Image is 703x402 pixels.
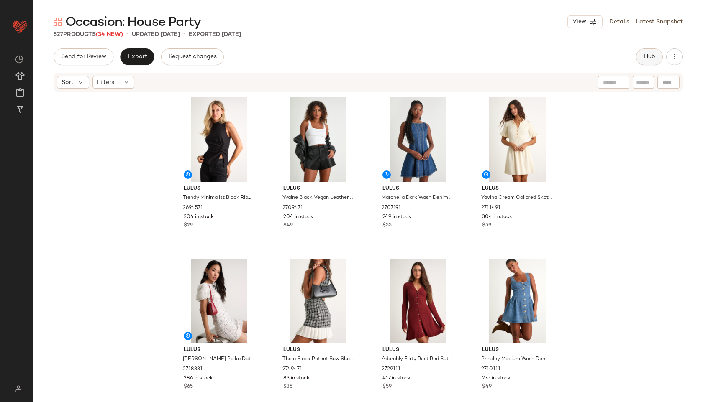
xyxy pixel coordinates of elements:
[161,48,224,65] button: Request changes
[177,97,261,182] img: 2694571_01_hero_2025-08-27.jpg
[636,18,683,26] a: Latest Snapshot
[382,222,392,229] span: $55
[481,356,552,363] span: Prinsley Medium Wash Denim Button-Front Mini Dress
[277,97,361,182] img: 2709471_02_front_2025-08-21.jpg
[183,356,254,363] span: [PERSON_NAME] Polka Dot Ruched Puff Sleeve Mini Dress
[382,383,392,391] span: $59
[184,185,254,193] span: Lulus
[183,194,254,202] span: Trendy Minimalist Black Ribbed Knotted Tank Top
[184,375,213,382] span: 286 in stock
[644,53,655,60] span: Hub
[475,97,559,182] img: 2711491_01_hero_2025-08-27.jpg
[636,48,663,65] button: Hub
[382,194,452,202] span: Marchella Dark Wash Denim Seamed Mini Dress
[482,222,491,229] span: $59
[376,259,460,343] img: 2729111_01_hero_2025-08-19.jpg
[184,222,193,229] span: $29
[183,29,185,39] span: •
[475,259,559,343] img: 2710111_01_hero_2025-08-22.jpg
[10,385,26,392] img: svg%3e
[54,31,63,38] span: 527
[481,194,552,202] span: Yavina Cream Collared Skater Sweater Mini Dress
[482,185,553,193] span: Lulus
[283,214,313,221] span: 204 in stock
[168,53,217,60] span: Request changes
[382,356,452,363] span: Adorably Flirty Rust Red Button-Front Sweater Mini Dress
[127,53,147,60] span: Export
[96,31,123,38] span: (34 New)
[65,14,201,31] span: Occasion: House Party
[283,375,310,382] span: 83 in stock
[97,78,114,87] span: Filters
[54,18,62,26] img: svg%3e
[482,346,553,354] span: Lulus
[382,366,400,373] span: 2729111
[609,18,629,26] a: Details
[282,194,353,202] span: Yvaine Black Vegan Leather Crocodile-Embossed Shorts
[184,383,193,391] span: $65
[481,204,500,212] span: 2711491
[62,78,74,87] span: Sort
[567,15,603,28] button: View
[382,185,453,193] span: Lulus
[61,53,106,60] span: Send for Review
[15,55,23,64] img: svg%3e
[283,222,293,229] span: $49
[177,259,261,343] img: 2718331_01_hero_2025-08-25.jpg
[277,259,361,343] img: 2749471_01_OM_2025-08-22.jpg
[12,18,28,35] img: heart_red.DM2ytmEG.svg
[572,18,586,25] span: View
[481,366,500,373] span: 2710111
[183,366,203,373] span: 2718331
[283,383,292,391] span: $35
[382,214,411,221] span: 249 in stock
[54,30,123,39] div: Products
[54,48,113,65] button: Send for Review
[282,356,353,363] span: Thela Black Patent Bow Shoulder Bag
[189,30,241,39] p: Exported [DATE]
[126,29,128,39] span: •
[382,204,401,212] span: 2707191
[282,366,302,373] span: 2749471
[184,346,254,354] span: Lulus
[184,214,214,221] span: 204 in stock
[482,375,511,382] span: 275 in stock
[282,204,303,212] span: 2709471
[376,97,460,182] img: 2707191_02_front_2025-08-29.jpg
[382,346,453,354] span: Lulus
[120,48,154,65] button: Export
[482,214,512,221] span: 304 in stock
[283,185,354,193] span: Lulus
[183,204,203,212] span: 2694571
[283,346,354,354] span: Lulus
[132,30,180,39] p: updated [DATE]
[482,383,492,391] span: $49
[382,375,411,382] span: 417 in stock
